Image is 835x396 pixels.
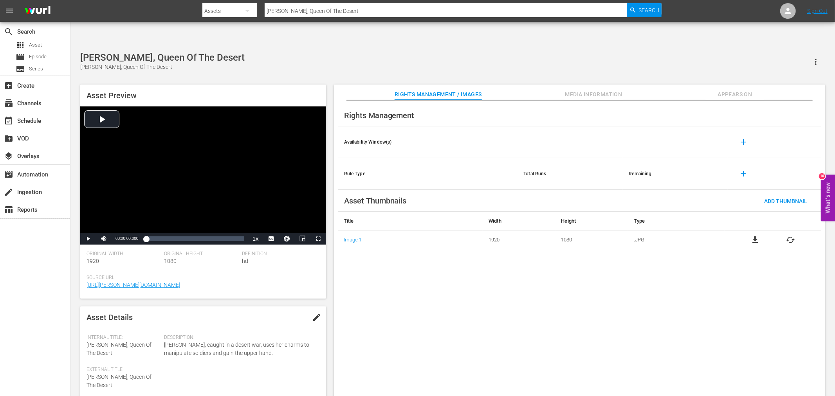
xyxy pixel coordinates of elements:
[555,212,628,230] th: Height
[29,41,42,49] span: Asset
[750,235,760,245] a: file_download
[734,164,753,183] button: add
[164,251,238,257] span: Original Height
[4,99,13,108] span: Channels
[5,6,14,16] span: menu
[164,335,316,341] span: Description:
[338,126,518,158] th: Availability Window(s)
[344,237,362,243] a: Image 1
[4,116,13,126] span: Schedule
[96,233,112,245] button: Mute
[483,212,555,230] th: Width
[623,158,728,190] th: Remaining
[87,282,180,288] a: [URL][PERSON_NAME][DOMAIN_NAME]
[80,106,326,245] div: Video Player
[517,158,622,190] th: Total Runs
[16,40,25,50] span: Asset
[395,90,482,99] span: Rights Management / Images
[87,374,151,388] span: [PERSON_NAME], Queen Of The Desert
[19,2,56,20] img: ans4CAIJ8jUAAAAAAAAAAAAAAAAAAAAAAAAgQb4GAAAAAAAAAAAAAAAAAAAAAAAAJMjXAAAAAAAAAAAAAAAAAAAAAAAAgAT5G...
[87,258,99,264] span: 1920
[628,212,725,230] th: Type
[564,90,623,99] span: Media Information
[16,52,25,62] span: Episode
[758,198,813,204] span: Add Thumbnail
[483,230,555,249] td: 1920
[248,233,263,245] button: Playback Rate
[627,3,662,17] button: Search
[164,341,316,357] span: [PERSON_NAME], caught in a desert war, uses her charms to manipulate soldiers and gain the upper ...
[739,137,748,147] span: add
[87,342,151,356] span: [PERSON_NAME], Queen Of The Desert
[4,134,13,143] span: VOD
[87,91,137,100] span: Asset Preview
[29,53,47,61] span: Episode
[310,233,326,245] button: Fullscreen
[4,187,13,197] span: Ingestion
[807,8,828,14] a: Sign Out
[344,196,407,205] span: Asset Thumbnails
[115,236,138,241] span: 00:00:00.000
[164,258,177,264] span: 1080
[80,63,245,71] div: [PERSON_NAME], Queen Of The Desert
[242,258,248,264] span: hd
[734,133,753,151] button: add
[29,65,43,73] span: Series
[639,3,660,17] span: Search
[80,52,245,63] div: [PERSON_NAME], Queen Of The Desert
[307,308,326,327] button: edit
[87,275,316,281] span: Source Url
[87,251,161,257] span: Original Width
[87,367,161,373] span: External Title:
[739,169,748,178] span: add
[628,230,725,249] td: .JPG
[87,313,133,322] span: Asset Details
[821,175,835,221] button: Open Feedback Widget
[338,158,518,190] th: Rule Type
[819,173,825,180] div: 10
[4,205,13,214] span: Reports
[4,151,13,161] span: Overlays
[758,194,813,208] button: Add Thumbnail
[279,233,295,245] button: Jump To Time
[263,233,279,245] button: Captions
[80,233,96,245] button: Play
[4,27,13,36] span: Search
[555,230,628,249] td: 1080
[146,236,243,241] div: Progress Bar
[4,81,13,90] span: Create
[87,335,161,341] span: Internal Title:
[338,212,483,230] th: Title
[16,64,25,74] span: Series
[786,235,795,245] button: cached
[4,170,13,179] span: Automation
[312,313,321,322] span: edit
[344,111,415,120] span: Rights Management
[705,90,764,99] span: Appears On
[242,251,316,257] span: Definition
[295,233,310,245] button: Picture-in-Picture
